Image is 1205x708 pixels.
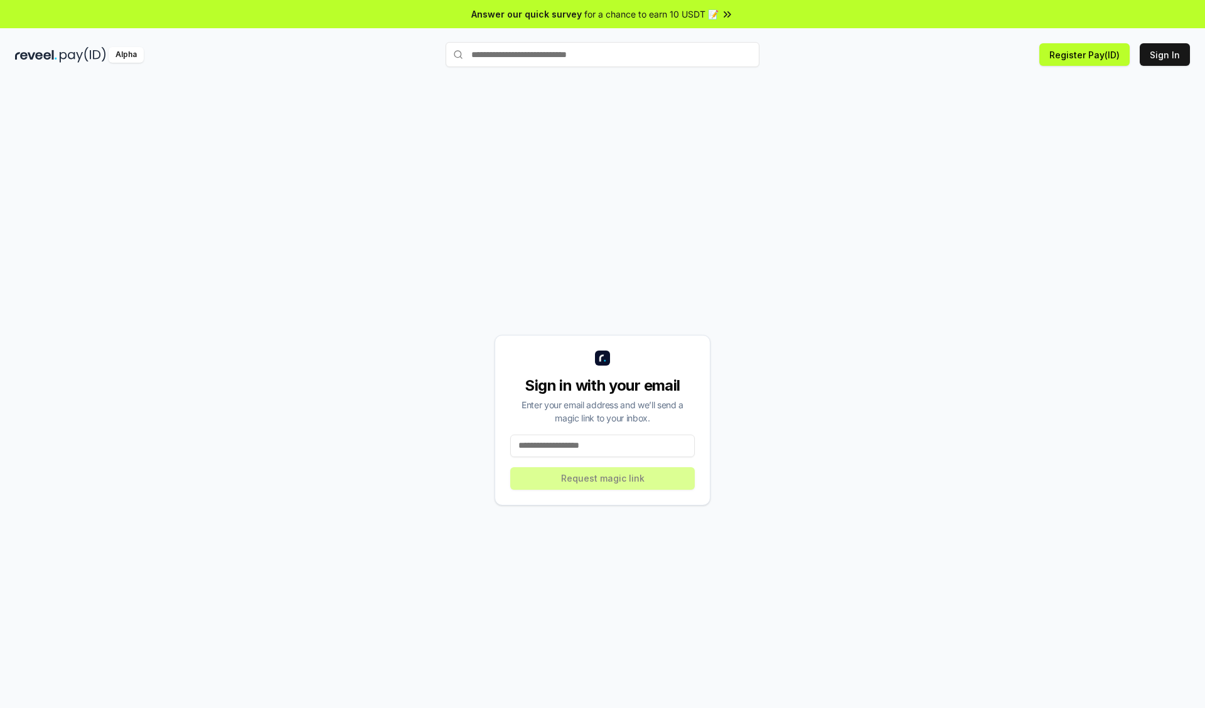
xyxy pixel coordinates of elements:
div: Alpha [109,47,144,63]
span: for a chance to earn 10 USDT 📝 [584,8,719,21]
button: Register Pay(ID) [1039,43,1130,66]
div: Sign in with your email [510,376,695,396]
img: logo_small [595,351,610,366]
img: pay_id [60,47,106,63]
button: Sign In [1140,43,1190,66]
img: reveel_dark [15,47,57,63]
div: Enter your email address and we’ll send a magic link to your inbox. [510,398,695,425]
span: Answer our quick survey [471,8,582,21]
